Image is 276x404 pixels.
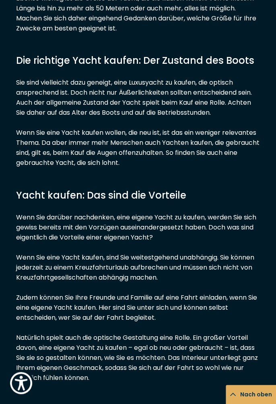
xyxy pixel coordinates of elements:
button: Show Accessibility Preferences [8,370,34,396]
h3: Die richtige Yacht kaufen: Der Zustand des Boots [16,53,260,67]
button: Nach oben [226,385,276,404]
p: Sie sind vielleicht dazu geneigt, eine Luxusyacht zu kaufen, die optisch ansprechend ist. Doch ni... [16,77,260,118]
p: Zudem können Sie Ihre Freunde und Familie auf eine Fahrt einladen, wenn Sie eine eigene Yacht kau... [16,292,260,322]
p: Wenn Sie eine Yacht kaufen, sind Sie weitestgehend unabhängig. Sie können jederzeit zu einem Kreu... [16,252,260,282]
h3: Yacht kaufen: Das sind die Vorteile [16,188,260,202]
p: Wenn Sie eine Yacht kaufen wollen, die neu ist, ist das ein weniger relevantes Thema. Da aber imm... [16,128,260,168]
p: Natürlich spielt auch die optische Gestaltung eine Rolle. Ein großer Vorteil davon, eine eigene Y... [16,332,260,382]
p: Wenn Sie darüber nachdenken, eine eigene Yacht zu kaufen, werden Sie sich gewiss bereits mit den ... [16,212,260,242]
